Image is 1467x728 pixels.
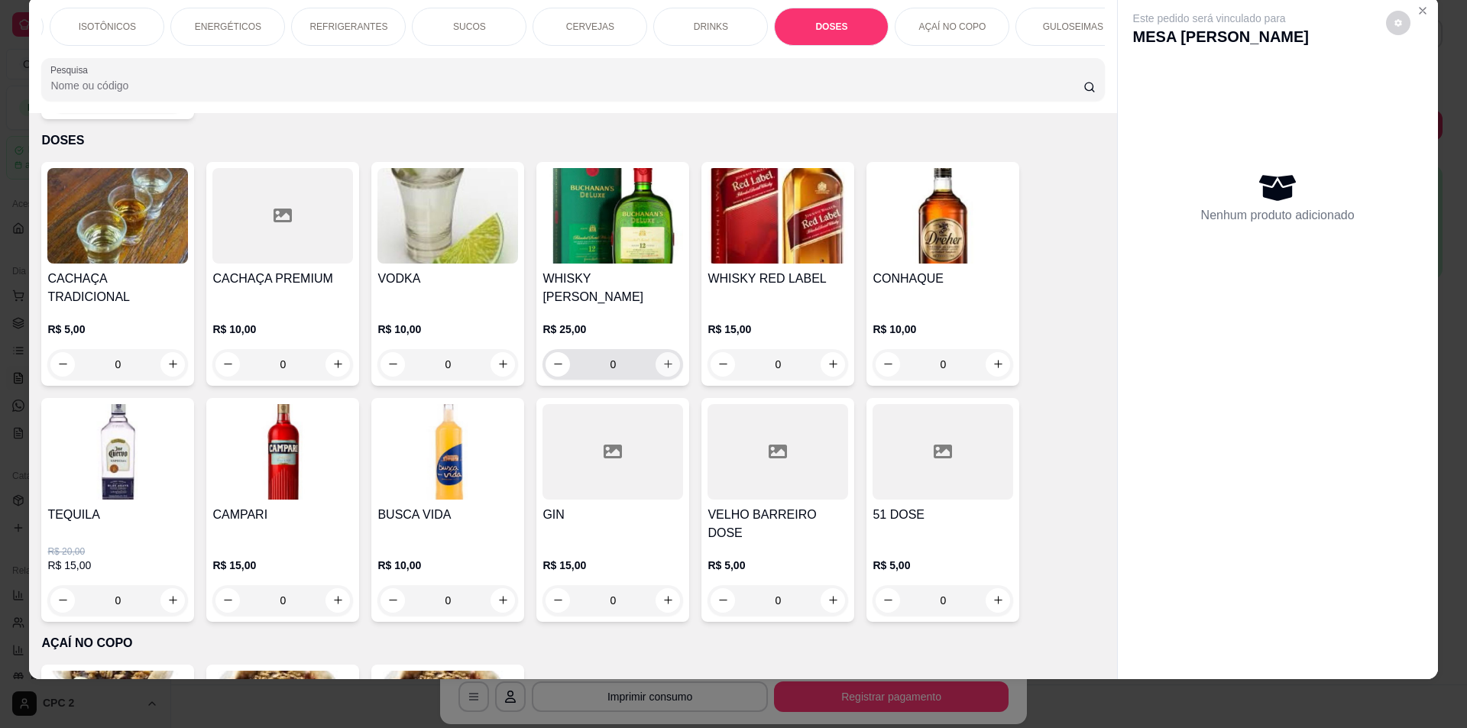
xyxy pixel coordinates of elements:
p: AÇAÍ NO COPO [918,21,986,33]
button: decrease-product-quantity [546,352,570,377]
p: Nenhum produto adicionado [1201,206,1355,225]
h4: VODKA [377,270,518,288]
img: product-image [212,404,353,500]
button: increase-product-quantity [491,588,515,613]
button: decrease-product-quantity [381,352,405,377]
button: increase-product-quantity [986,588,1010,613]
button: increase-product-quantity [821,588,845,613]
p: R$ 15,00 [47,558,188,573]
button: increase-product-quantity [160,352,185,377]
p: GULOSEIMAS [1043,21,1103,33]
h4: CACHAÇA PREMIUM [212,270,353,288]
p: R$ 5,00 [47,322,188,337]
p: MESA [PERSON_NAME] [1133,26,1309,47]
p: R$ 10,00 [873,322,1013,337]
button: decrease-product-quantity [381,588,405,613]
img: product-image [47,404,188,500]
img: product-image [708,168,848,264]
h4: CONHAQUE [873,270,1013,288]
h4: WHISKY RED LABEL [708,270,848,288]
button: decrease-product-quantity [1386,11,1410,35]
h4: TEQUILA [47,506,188,524]
button: decrease-product-quantity [876,588,900,613]
p: R$ 10,00 [377,322,518,337]
label: Pesquisa [50,63,93,76]
p: ISOTÔNICOS [79,21,136,33]
h4: CACHAÇA TRADICIONAL [47,270,188,306]
button: increase-product-quantity [821,352,845,377]
button: decrease-product-quantity [711,352,735,377]
p: DRINKS [694,21,728,33]
button: decrease-product-quantity [711,588,735,613]
h4: CAMPARI [212,506,353,524]
h4: 51 DOSE [873,506,1013,524]
button: decrease-product-quantity [50,588,75,613]
p: DOSES [815,21,847,33]
p: CERVEJAS [566,21,614,33]
p: R$ 10,00 [212,322,353,337]
p: AÇAÍ NO COPO [41,634,1104,652]
h4: WHISKY [PERSON_NAME] [542,270,683,306]
button: increase-product-quantity [325,352,350,377]
button: increase-product-quantity [656,588,680,613]
img: product-image [873,168,1013,264]
img: product-image [377,168,518,264]
p: ENERGÉTICOS [195,21,261,33]
img: product-image [542,168,683,264]
h4: VELHO BARREIRO DOSE [708,506,848,542]
h4: BUSCA VIDA [377,506,518,524]
p: R$ 5,00 [873,558,1013,573]
h4: GIN [542,506,683,524]
p: SUCOS [453,21,486,33]
img: product-image [47,168,188,264]
button: increase-product-quantity [986,352,1010,377]
p: R$ 10,00 [377,558,518,573]
button: decrease-product-quantity [215,352,240,377]
p: R$ 20,00 [47,545,188,558]
p: R$ 15,00 [212,558,353,573]
button: increase-product-quantity [656,352,680,377]
p: REFRIGERANTES [309,21,387,33]
p: Este pedido será vinculado para [1133,11,1309,26]
button: decrease-product-quantity [546,588,570,613]
button: decrease-product-quantity [215,588,240,613]
p: R$ 15,00 [708,322,848,337]
button: increase-product-quantity [491,352,515,377]
img: product-image [377,404,518,500]
button: decrease-product-quantity [876,352,900,377]
input: Pesquisa [50,78,1083,93]
p: R$ 25,00 [542,322,683,337]
button: increase-product-quantity [325,588,350,613]
button: increase-product-quantity [160,588,185,613]
button: decrease-product-quantity [50,352,75,377]
p: R$ 5,00 [708,558,848,573]
p: DOSES [41,131,1104,150]
p: R$ 15,00 [542,558,683,573]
